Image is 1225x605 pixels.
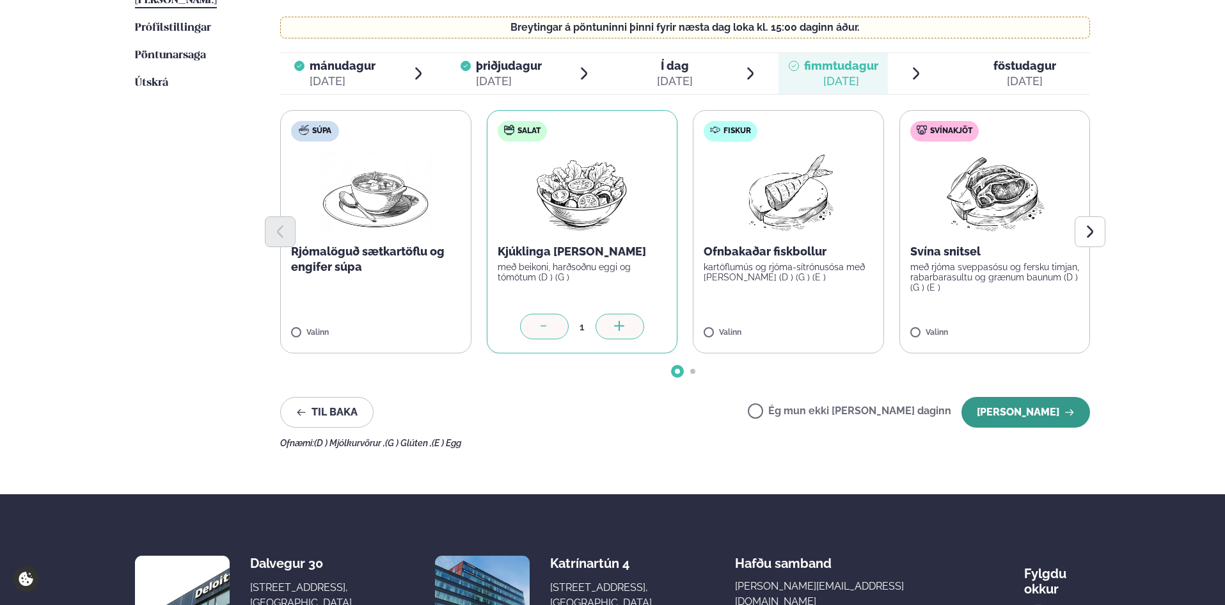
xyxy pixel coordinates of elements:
span: (E ) Egg [432,438,461,448]
span: Go to slide 1 [675,369,680,374]
span: mánudagur [310,59,375,72]
img: Pork-Meat.png [938,152,1051,234]
img: soup.svg [299,125,309,135]
span: (G ) Glúten , [385,438,432,448]
button: [PERSON_NAME] [961,397,1090,428]
img: Fish.png [732,152,845,234]
div: Fylgdu okkur [1024,556,1090,597]
div: [DATE] [993,74,1056,89]
span: þriðjudagur [476,59,542,72]
a: Cookie settings [13,566,39,592]
p: Breytingar á pöntuninni þinni fyrir næsta dag loka kl. 15:00 daginn áður. [294,22,1077,33]
p: með rjóma sveppasósu og fersku timjan, rabarbarasultu og grænum baunum (D ) (G ) (E ) [910,262,1080,293]
img: Salad.png [525,152,638,234]
p: með beikoni, harðsoðnu eggi og tómötum (D ) (G ) [498,262,667,282]
span: Í dag [657,58,693,74]
span: föstudagur [993,59,1056,72]
img: salad.svg [504,125,514,135]
div: [DATE] [804,74,878,89]
span: Svínakjöt [930,126,972,136]
div: Katrínartún 4 [550,556,652,571]
p: Rjómalöguð sætkartöflu og engifer súpa [291,244,461,275]
span: Salat [518,126,541,136]
div: [DATE] [476,74,542,89]
img: pork.svg [917,125,927,135]
span: Pöntunarsaga [135,50,206,61]
button: Next slide [1075,216,1105,247]
button: Previous slide [265,216,296,247]
span: Fiskur [723,126,751,136]
span: fimmtudagur [804,59,878,72]
a: Prófílstillingar [135,20,211,36]
a: Útskrá [135,76,168,91]
img: fish.svg [710,125,720,135]
img: Soup.png [319,152,432,234]
div: Dalvegur 30 [250,556,352,571]
span: (D ) Mjólkurvörur , [314,438,385,448]
span: Prófílstillingar [135,22,211,33]
p: Svína snitsel [910,244,1080,259]
div: [DATE] [310,74,375,89]
span: Go to slide 2 [690,369,695,374]
span: Útskrá [135,77,168,88]
div: Ofnæmi: [280,438,1090,448]
span: Súpa [312,126,331,136]
p: Kjúklinga [PERSON_NAME] [498,244,667,259]
div: 1 [569,319,596,334]
p: kartöflumús og rjóma-sítrónusósa með [PERSON_NAME] (D ) (G ) (E ) [704,262,873,282]
a: Pöntunarsaga [135,48,206,63]
div: [DATE] [657,74,693,89]
button: Til baka [280,397,374,428]
p: Ofnbakaðar fiskbollur [704,244,873,259]
span: Hafðu samband [735,545,832,571]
